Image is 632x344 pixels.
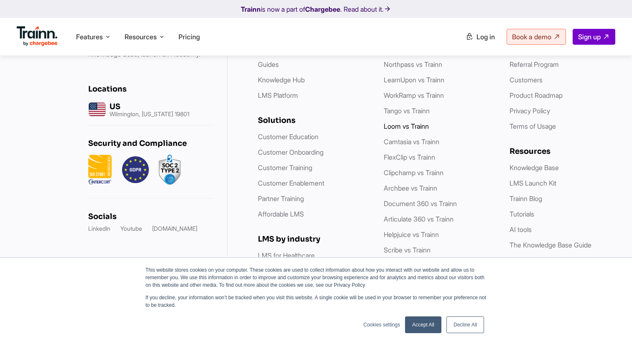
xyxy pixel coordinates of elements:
a: llms.txt [510,256,530,265]
a: Tango vs Trainn [384,107,430,115]
a: Articulate 360 vs Trainn [384,215,454,223]
a: Partner Training [258,194,304,203]
a: LMS for Healthcare [258,251,315,260]
h6: Resources [510,147,619,156]
span: Resources [125,32,157,41]
a: WorkRamp vs Trainn [384,91,444,99]
a: Book a demo [507,29,566,45]
a: Accept All [405,316,441,333]
img: Trainn Logo [17,26,58,46]
b: Chargebee [305,5,340,13]
a: Log in [461,29,500,44]
a: Customer Training [258,163,312,172]
h6: LMS by industry [258,234,367,244]
a: LearnUpon vs Trainn [384,76,444,84]
a: Trainn Blog [510,194,542,203]
a: Guides [258,60,279,69]
a: Customer Education [258,133,319,141]
a: Camtasia vs Trainn [384,138,439,146]
img: us headquarters [88,100,106,118]
span: Book a demo [512,33,551,41]
img: ISO [88,155,112,185]
a: Youtube [120,224,142,233]
p: Wilmington, [US_STATE] 19801 [110,111,189,117]
a: Clipchamp vs Trainn [384,168,443,177]
a: Terms of Usage [510,122,556,130]
span: Log in [477,33,495,41]
a: Pricing [178,33,200,41]
a: LMS Platform [258,91,298,99]
a: Referral Program [510,60,559,69]
a: Privacy Policy [510,107,550,115]
a: LinkedIn [88,224,110,233]
p: If you decline, your information won’t be tracked when you visit this website. A single cookie wi... [145,294,487,309]
h6: Socials [88,212,214,221]
a: Product Roadmap [510,91,563,99]
a: [DOMAIN_NAME] [152,224,197,233]
a: Scribe vs Trainn [384,246,431,254]
a: Archbee vs Trainn [384,184,437,192]
a: Knowledge Hub [258,76,305,84]
a: Sign up [573,29,615,45]
img: GDPR.png [122,155,149,185]
a: Cookies settings [363,321,400,329]
a: Customer Onboarding [258,148,324,156]
a: Customers [510,76,543,84]
a: FlexClip vs Trainn [384,153,435,161]
img: soc2 [159,155,181,185]
a: Knowledge Base [510,163,559,172]
a: Loom vs Trainn [384,122,429,130]
h6: Solutions [258,116,367,125]
h6: US [110,102,189,111]
a: Tutorials [510,210,534,218]
a: The Knowledge Base Guide [510,241,591,249]
h6: Security and Compliance [88,139,214,148]
a: Affordable LMS [258,210,304,218]
span: Features [76,32,103,41]
a: Document 360 vs Trainn [384,199,457,208]
a: AI tools [510,225,532,234]
a: Helpjuice vs Trainn [384,230,439,239]
a: Northpass vs Trainn [384,60,442,69]
h6: Locations [88,84,214,94]
p: This website stores cookies on your computer. These cookies are used to collect information about... [145,266,487,289]
b: Trainn [241,5,261,13]
span: Sign up [578,33,601,41]
a: Decline All [446,316,484,333]
a: LMS Launch Kit [510,179,556,187]
a: Customer Enablement [258,179,324,187]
